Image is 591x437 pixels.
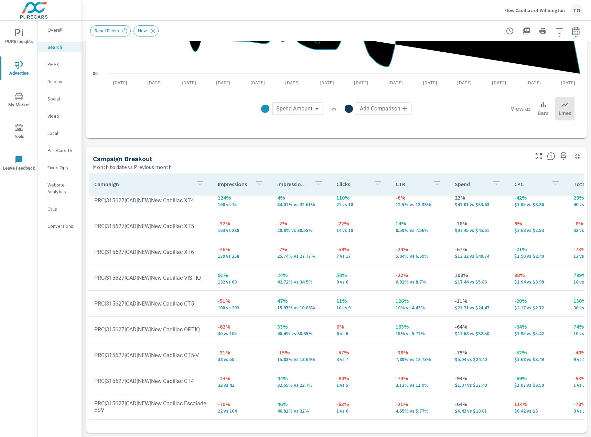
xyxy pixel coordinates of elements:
[396,400,444,408] p: -21%
[47,44,76,51] p: Search
[218,331,266,336] p: 40 vs 105
[38,59,82,70] div: PMAX
[396,305,444,310] p: 10% vs 4.43%
[396,279,444,285] p: 6.82% vs 8.7%
[336,279,385,285] p: 9 vs 6
[142,79,166,86] p: [DATE]
[336,356,385,362] p: 3 vs 7
[38,162,82,173] div: Fixed Ops
[396,331,444,336] p: 15% vs 5.71%
[455,382,503,388] p: $1.07 vs $17.48
[218,297,266,305] p: -51%
[47,130,76,137] p: Local
[38,145,82,156] div: PureCars TV
[514,253,562,259] p: $1.90 vs $2.40
[349,79,373,86] p: [DATE]
[276,105,312,112] span: Spend Amount
[218,227,266,233] p: 163 vs 238
[514,245,562,253] p: -21%
[336,408,385,414] p: 1 vs 6
[552,24,566,38] button: Apply Filters
[487,79,511,86] p: [DATE]
[336,348,385,356] p: -57%
[514,322,562,331] p: -64%
[455,374,503,382] p: -94%
[455,305,503,310] p: $21.71 vs $24.47
[93,155,152,162] h5: Campaign Breakout
[455,400,503,408] p: -64%
[455,322,503,331] p: -64%
[94,181,190,188] p: Campaign
[336,297,385,305] p: 11%
[396,408,444,414] p: 4.55% vs 5.77%
[514,193,562,202] p: -42%
[455,279,503,285] p: $17.44 vs $5.86
[336,245,385,253] p: -59%
[455,193,503,202] p: 22%
[455,253,503,259] p: $13.32 vs $40.74
[455,245,503,253] p: -67%
[514,356,562,362] p: $1.68 vs $3.49
[277,322,325,331] p: 33%
[396,322,444,331] p: 163%
[572,151,583,162] button: Minimize Widget
[360,105,400,112] span: Add Comparison
[277,219,325,227] p: -2%
[396,181,427,188] p: CTR
[218,193,266,202] p: 124%
[277,193,325,202] p: 4%
[336,219,385,227] p: -22%
[536,24,550,38] button: Print Report
[211,79,235,86] p: [DATE]
[90,25,131,36] div: Reset Filters
[47,26,76,33] p: Overall
[336,382,385,388] p: 1 vs 5
[570,4,583,17] div: TO
[455,271,503,279] p: 198%
[218,305,266,310] p: 100 vs 203
[2,92,35,109] span: My Market
[455,331,503,336] p: $11.68 vs $32.50
[277,382,325,388] p: 32.65% vs 22.7%
[47,95,76,102] p: Social
[277,253,325,259] p: 25.74% vs 27.77%
[504,7,565,13] p: Flow Cadillac of Wilmington
[514,271,562,279] p: 98%
[47,61,76,68] p: PMAX
[218,356,266,362] p: 38 vs 55
[396,348,444,356] p: -38%
[336,400,385,408] p: -83%
[514,348,562,356] p: -52%
[455,297,503,305] p: -11%
[2,61,35,77] span: Advertise
[396,374,444,382] p: -74%
[2,29,35,46] span: PURE Insights
[336,331,385,336] p: 6 vs 6
[93,163,172,171] p: Month to date vs Previous month
[514,181,546,188] p: CPC
[0,21,37,179] div: nav menu
[519,24,533,38] button: "Export Report to PDF"
[218,181,249,188] p: Impressions
[89,217,212,235] td: PRC|315627|CAD|NEW|New Cadillac XT5
[89,372,212,390] td: PRC|315627|CAD|NEW|New Cadillac CT4
[277,297,325,305] p: 47%
[336,202,385,207] p: 21 vs 10
[336,271,385,279] p: 50%
[396,297,444,305] p: 126%
[108,79,132,86] p: [DATE]
[455,408,503,414] p: $6.42 vs $18.01
[177,79,201,86] p: [DATE]
[218,279,266,285] p: 132 vs 69
[514,279,562,285] p: $1.94 vs $0.98
[558,151,569,162] span: Save this to your personalized report
[47,164,76,171] p: Fixed Ops
[218,271,266,279] p: 91%
[218,408,266,414] p: 22 vs 104
[277,227,325,233] p: 29.8% vs 30.55%
[336,181,368,188] p: Clicks
[559,109,571,117] p: Lines
[89,269,212,287] td: PRC|315627|CAD|NEW|New Cadillac VISTIQ
[455,181,486,188] p: Spend
[277,181,309,188] p: Impression Share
